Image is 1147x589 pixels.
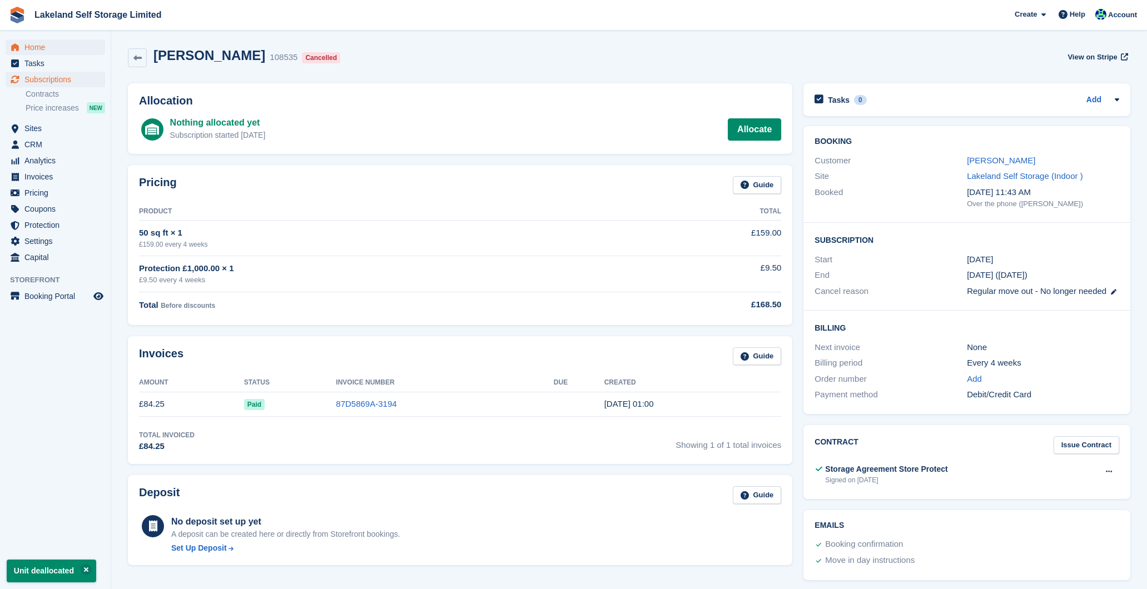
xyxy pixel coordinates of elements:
div: End [815,269,967,282]
div: Every 4 weeks [967,357,1119,370]
span: CRM [24,137,91,152]
span: Analytics [24,153,91,168]
span: Settings [24,233,91,249]
a: 87D5869A-3194 [336,399,396,408]
div: Start [815,253,967,266]
h2: [PERSON_NAME] [153,48,265,63]
div: 108535 [270,51,297,64]
h2: Billing [815,322,1119,333]
a: menu [6,169,105,184]
a: Issue Contract [1054,436,1119,455]
h2: Subscription [815,234,1119,245]
a: menu [6,121,105,136]
span: Paid [244,399,265,410]
th: Invoice Number [336,374,554,392]
a: menu [6,249,105,265]
div: Cancelled [302,52,340,63]
span: Storefront [10,274,111,286]
th: Total [627,203,782,221]
span: Total [139,300,158,310]
span: Tasks [24,56,91,71]
a: menu [6,153,105,168]
span: Create [1015,9,1037,20]
span: Protection [24,217,91,233]
a: Add [967,373,982,386]
h2: Emails [815,521,1119,530]
div: Subscription started [DATE] [170,129,266,141]
div: Nothing allocated yet [170,116,266,129]
a: Lakeland Self Storage (Indoor ) [967,171,1083,181]
h2: Invoices [139,347,183,366]
th: Status [244,374,336,392]
span: Booking Portal [24,288,91,304]
a: Guide [733,486,782,505]
a: menu [6,185,105,201]
div: Payment method [815,388,967,401]
a: Contracts [26,89,105,99]
div: Over the phone ([PERSON_NAME]) [967,198,1119,209]
div: Booking confirmation [825,538,903,551]
h2: Booking [815,137,1119,146]
div: Signed on [DATE] [825,475,947,485]
span: [DATE] ([DATE]) [967,270,1027,279]
time: 2025-09-19 00:00:00 UTC [967,253,993,266]
a: Allocate [728,118,781,141]
div: 50 sq ft × 1 [139,227,627,239]
img: stora-icon-8386f47178a22dfd0bd8f6a31ec36ba5ce8667c1dd55bd0f319d3a0aa187defe.svg [9,7,26,23]
a: menu [6,39,105,55]
div: Debit/Credit Card [967,388,1119,401]
a: menu [6,56,105,71]
a: menu [6,72,105,87]
span: Showing 1 of 1 total invoices [676,430,781,453]
h2: Pricing [139,176,177,194]
span: Sites [24,121,91,136]
span: Price increases [26,103,79,113]
div: Billing period [815,357,967,370]
span: Pricing [24,185,91,201]
div: Cancel reason [815,285,967,298]
span: Help [1070,9,1085,20]
div: Order number [815,373,967,386]
a: View on Stripe [1063,48,1130,66]
p: Unit deallocated [7,560,96,582]
a: Lakeland Self Storage Limited [30,6,166,24]
div: Site [815,170,967,183]
a: menu [6,217,105,233]
h2: Contract [815,436,858,455]
div: £84.25 [139,440,195,453]
div: Storage Agreement Store Protect [825,463,947,475]
div: Set Up Deposit [171,542,227,554]
th: Due [554,374,604,392]
div: Booked [815,186,967,209]
a: menu [6,288,105,304]
th: Amount [139,374,244,392]
h2: Tasks [828,95,850,105]
h2: Allocation [139,94,781,107]
span: Account [1108,9,1137,21]
time: 2025-09-19 00:00:26 UTC [604,399,654,408]
span: Subscriptions [24,72,91,87]
div: None [967,341,1119,354]
div: £168.50 [627,298,782,311]
h2: Deposit [139,486,180,505]
a: Price increases NEW [26,102,105,114]
div: £9.50 every 4 weeks [139,274,627,286]
a: menu [6,233,105,249]
div: Next invoice [815,341,967,354]
a: Preview store [92,289,105,303]
th: Product [139,203,627,221]
div: [DATE] 11:43 AM [967,186,1119,199]
a: menu [6,137,105,152]
span: Invoices [24,169,91,184]
div: Customer [815,154,967,167]
div: £159.00 every 4 weeks [139,239,627,249]
div: 0 [854,95,867,105]
td: £159.00 [627,221,782,256]
a: [PERSON_NAME] [967,156,1035,165]
span: Home [24,39,91,55]
a: Guide [733,176,782,194]
td: £84.25 [139,392,244,417]
div: Protection £1,000.00 × 1 [139,262,627,275]
span: Regular move out - No longer needed [967,286,1106,296]
div: No deposit set up yet [171,515,400,528]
